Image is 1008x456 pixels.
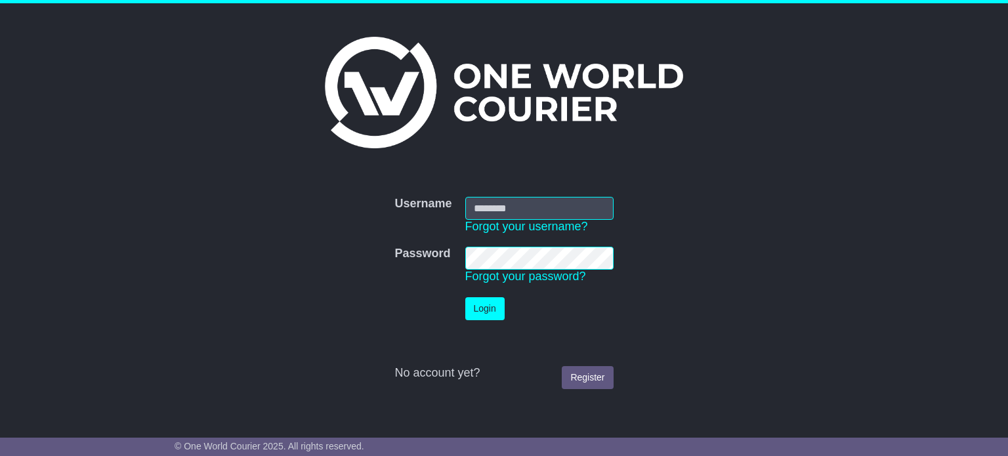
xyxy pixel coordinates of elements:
[465,297,505,320] button: Login
[175,441,364,451] span: © One World Courier 2025. All rights reserved.
[394,366,613,381] div: No account yet?
[394,197,451,211] label: Username
[465,270,586,283] a: Forgot your password?
[394,247,450,261] label: Password
[562,366,613,389] a: Register
[325,37,683,148] img: One World
[465,220,588,233] a: Forgot your username?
